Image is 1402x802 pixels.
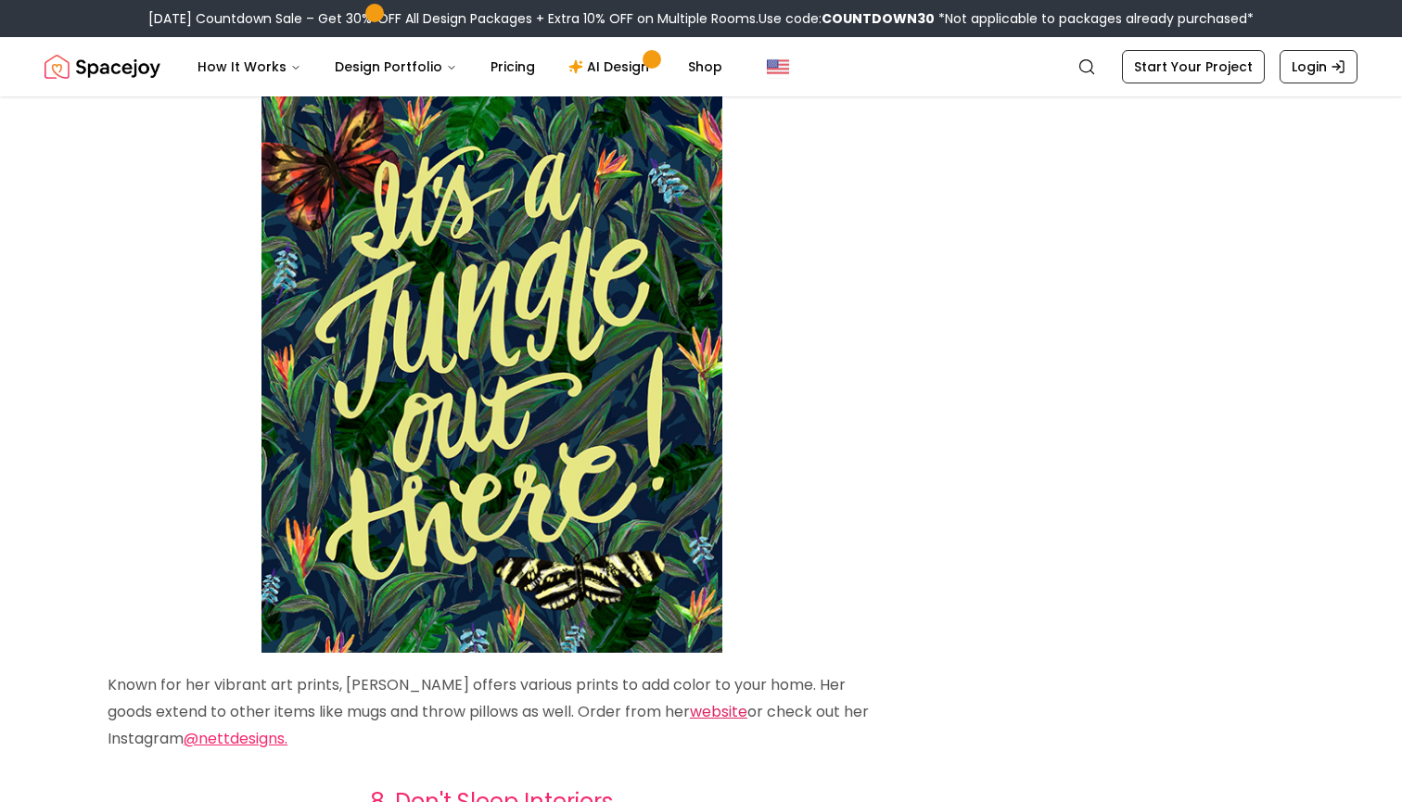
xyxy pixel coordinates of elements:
a: @nettdesigns. [184,728,287,749]
button: Design Portfolio [320,48,472,85]
img: Spacejoy Logo [45,48,160,85]
a: Shop [673,48,737,85]
div: [DATE] Countdown Sale – Get 30% OFF All Design Packages + Extra 10% OFF on Multiple Rooms. [148,9,1254,28]
nav: Global [45,37,1357,96]
a: AI Design [554,48,669,85]
button: How It Works [183,48,316,85]
a: Start Your Project [1122,50,1265,83]
img: Jeanette Art [261,88,722,652]
a: website [690,701,747,722]
span: *Not applicable to packages already purchased* [935,9,1254,28]
a: Login [1280,50,1357,83]
span: Use code: [758,9,935,28]
img: United States [767,56,789,78]
a: Pricing [476,48,550,85]
a: Spacejoy [45,48,160,85]
b: COUNTDOWN30 [822,9,935,28]
p: Known for her vibrant art prints, [PERSON_NAME] offers various prints to add color to your home. ... [108,672,875,752]
nav: Main [183,48,737,85]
